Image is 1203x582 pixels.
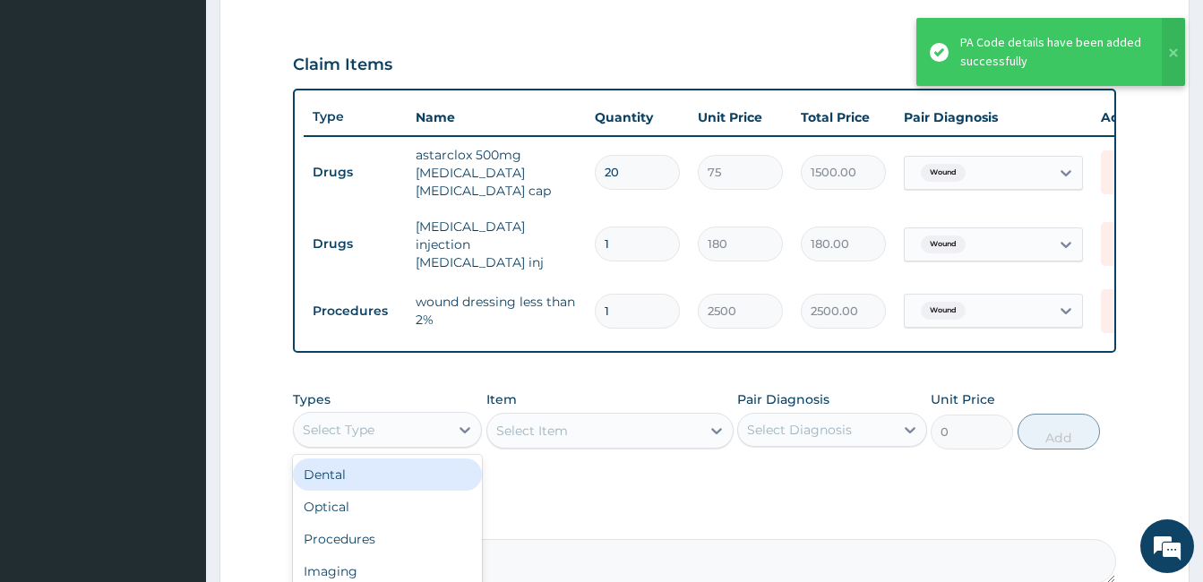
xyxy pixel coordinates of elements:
[104,176,247,357] span: We're online!
[586,99,689,135] th: Quantity
[303,421,374,439] div: Select Type
[304,100,407,133] th: Type
[960,33,1145,71] div: PA Code details have been added successfully
[486,390,517,408] label: Item
[407,284,586,338] td: wound dressing less than 2%
[93,100,301,124] div: Chat with us now
[737,390,829,408] label: Pair Diagnosis
[747,421,852,439] div: Select Diagnosis
[293,491,482,523] div: Optical
[921,302,966,320] span: Wound
[293,523,482,555] div: Procedures
[1092,99,1182,135] th: Actions
[921,235,966,253] span: Wound
[293,392,331,407] label: Types
[293,56,392,75] h3: Claim Items
[895,99,1092,135] th: Pair Diagnosis
[294,9,337,52] div: Minimize live chat window
[921,164,966,182] span: Wound
[1018,414,1100,449] button: Add
[792,99,895,135] th: Total Price
[33,90,73,134] img: d_794563401_company_1708531726252_794563401
[304,227,407,261] td: Drugs
[931,390,995,408] label: Unit Price
[407,209,586,280] td: [MEDICAL_DATA] injection [MEDICAL_DATA] inj
[293,458,482,491] div: Dental
[304,295,407,328] td: Procedures
[407,137,586,209] td: astarclox 500mg [MEDICAL_DATA] [MEDICAL_DATA] cap
[689,99,792,135] th: Unit Price
[9,390,341,453] textarea: Type your message and hit 'Enter'
[304,156,407,189] td: Drugs
[407,99,586,135] th: Name
[293,514,1116,529] label: Comment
